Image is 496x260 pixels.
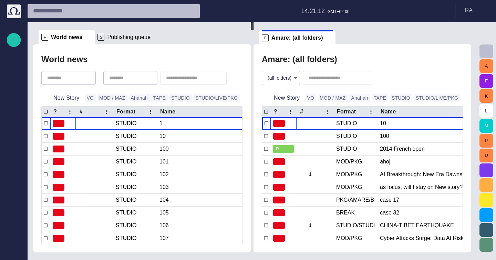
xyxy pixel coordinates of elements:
span: My OctopusX [10,159,18,167]
button: STUDIO/LIVE/PKG [414,94,460,102]
ul: main menu [7,60,21,239]
p: Media [10,104,18,111]
p: GMT+02:00 [328,9,350,15]
button: M [479,119,493,133]
p: F [41,34,48,41]
span: Media-test with filter [10,131,18,140]
h2: Amare: (all folders) [262,54,337,64]
button: STUDIO [169,94,192,102]
div: AI Assistant [7,211,21,225]
div: STUDIO/STUDIO [336,222,374,229]
span: Media [10,104,18,112]
div: STUDIO [116,209,136,217]
div: Octopus [7,225,21,239]
button: ? column menu [286,107,295,117]
p: R A [465,6,473,14]
div: Name [381,108,405,115]
div: STUDIO [116,196,136,204]
div: Format [337,108,356,115]
span: Editorial Admin [10,187,18,195]
button: A [479,59,493,73]
div: FWorld news [39,30,95,44]
div: (all folders) [262,71,300,85]
button: # column menu [102,107,112,117]
button: Format column menu [366,107,376,117]
div: STUDIO [116,171,136,178]
div: 101 [159,156,314,168]
button: F [479,74,493,88]
div: [URL][DOMAIN_NAME] [7,198,21,211]
span: [PERSON_NAME]'s media (playout) [10,145,18,153]
div: 103 [159,181,314,193]
button: VO [85,94,96,102]
span: Administration [10,118,18,126]
div: STUDIO [116,158,136,166]
p: Publishing queue [10,90,18,97]
div: [PERSON_NAME]'s media (playout) [7,142,21,156]
button: TAPE [372,94,388,102]
div: 1 [299,168,331,181]
div: Media-test with filter [7,129,21,142]
div: ? [53,108,57,115]
div: PKG/AMARE/BREAK [336,196,374,204]
span: Octopus [10,228,18,236]
div: 102 [159,168,314,181]
span: World news [51,34,82,41]
div: 104 [159,194,314,206]
button: L [479,104,493,118]
p: Administration [10,118,18,124]
div: STUDIO [116,234,136,242]
div: # [80,108,83,115]
button: Ahahah [129,94,150,102]
span: Amare: (all folders) [271,34,323,41]
button: # column menu [322,107,332,117]
img: Octopus News Room [7,4,21,18]
button: ? column menu [65,107,75,117]
button: U [479,149,493,162]
div: BREAK [336,209,355,217]
div: 100 [159,143,314,155]
div: STUDIO [336,145,357,153]
button: MOD / MAZ [318,94,348,102]
span: Story folders [10,76,18,84]
div: MOD/PKG [336,158,362,166]
p: Rundowns [10,62,18,69]
div: # [300,108,303,115]
div: 10 [159,130,314,142]
div: STUDIO [116,222,136,229]
p: Story folders [10,76,18,83]
button: K [479,89,493,103]
p: 14:21:12 [301,7,325,16]
p: AI Assistant [10,214,18,221]
div: STUDIO [116,120,136,127]
div: FAmare: (all folders) [259,30,335,44]
button: VO [305,94,317,102]
div: MOD/PKG [336,171,362,178]
div: STUDIO [336,120,357,127]
div: 105 [159,207,314,219]
button: TAPE [151,94,168,102]
p: F [262,34,269,41]
span: Publishing queue [107,34,151,41]
p: My OctopusX [10,159,18,166]
h2: World news [41,54,87,64]
span: [URL][DOMAIN_NAME] [10,200,18,209]
div: MOD/PKG [336,183,362,191]
div: STUDIO [336,132,357,140]
div: 1 [159,117,314,130]
div: Publishing queue [7,87,21,101]
span: Social Media [10,173,18,181]
div: MOD/PKG [336,234,362,242]
p: [PERSON_NAME]'s media (playout) [10,145,18,152]
button: P [479,134,493,148]
div: Name [160,108,185,115]
div: Media [7,101,21,115]
div: 106 [159,219,314,232]
p: Media-test with filter [10,131,18,138]
span: READY [276,146,286,152]
div: STUDIO [116,183,136,191]
span: AI Assistant [10,214,18,222]
p: S [97,34,104,41]
div: STUDIO [116,132,136,140]
button: Ahahah [349,94,370,102]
